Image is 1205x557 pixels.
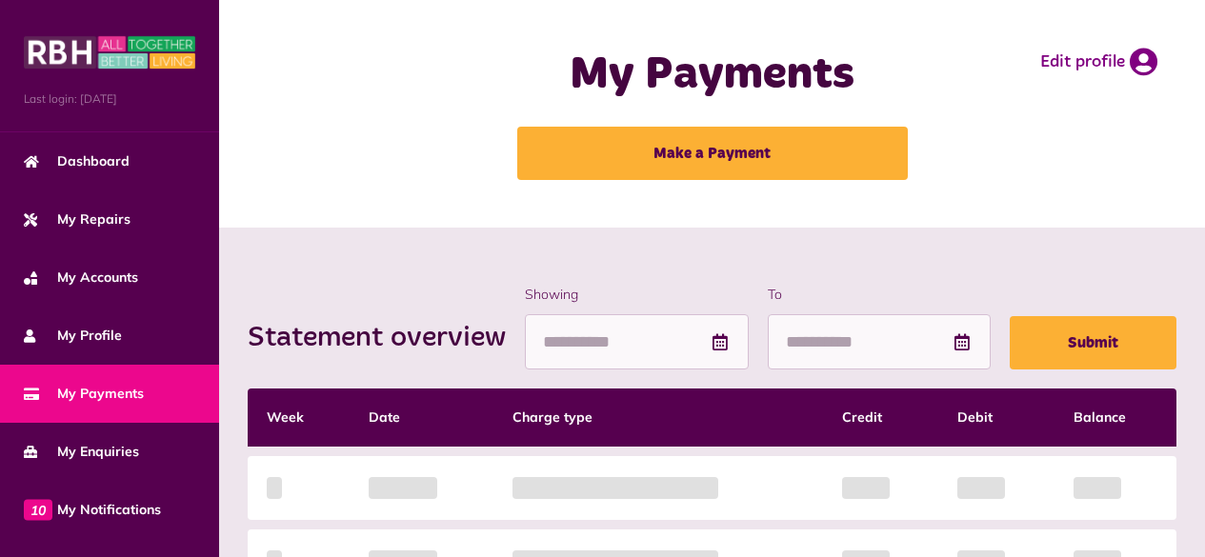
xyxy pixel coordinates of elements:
[24,500,161,520] span: My Notifications
[485,48,940,103] h1: My Payments
[24,384,144,404] span: My Payments
[24,326,122,346] span: My Profile
[517,127,908,180] a: Make a Payment
[24,268,138,288] span: My Accounts
[24,90,195,108] span: Last login: [DATE]
[24,209,131,229] span: My Repairs
[24,151,130,171] span: Dashboard
[24,499,52,520] span: 10
[24,442,139,462] span: My Enquiries
[1040,48,1157,76] a: Edit profile
[24,33,195,71] img: MyRBH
